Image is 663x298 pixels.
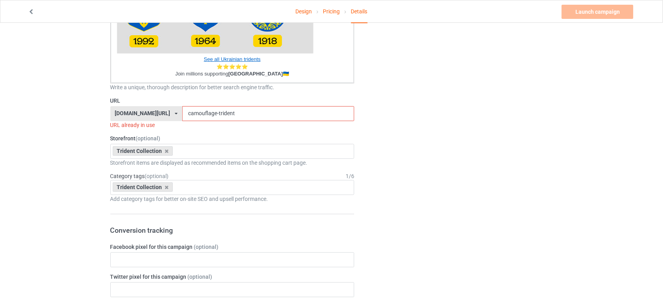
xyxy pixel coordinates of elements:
[110,226,355,235] h3: Conversion tracking
[110,159,355,167] div: Storefront items are displayed as recommended items on the shopping cart page.
[110,172,169,180] label: Category tags
[204,56,261,62] a: See all Ukrainian tridents
[188,274,212,280] span: (optional)
[117,63,348,71] p: ⭐️⭐️⭐️⭐️⭐️
[145,173,169,179] span: (optional)
[194,244,219,250] span: (optional)
[110,243,355,251] label: Facebook pixel for this campaign
[295,0,312,22] a: Design
[346,172,354,180] div: 1 / 6
[110,195,355,203] div: Add category tags for better on-site SEO and upsell performance.
[110,83,355,91] div: Write a unique, thorough description for better search engine traffic.
[113,182,173,192] div: Trident Collection
[323,0,340,22] a: Pricing
[110,121,355,129] div: URL already in use
[117,70,348,78] p: Join millions supporting 🇺🇦
[136,135,161,142] span: (optional)
[351,0,368,23] div: Details
[110,273,355,281] label: Twitter pixel for this campaign
[110,134,355,142] label: Storefront
[115,110,170,116] div: [DOMAIN_NAME][URL]
[113,146,173,156] div: Trident Collection
[228,71,283,77] strong: [GEOGRAPHIC_DATA]
[110,97,355,105] label: URL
